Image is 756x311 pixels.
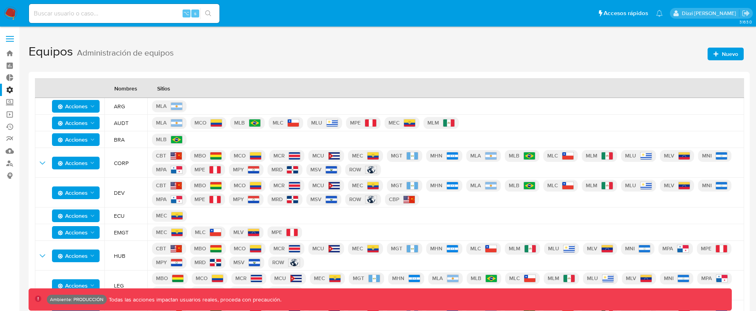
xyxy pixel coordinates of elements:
p: dizzi.tren@mercadolibre.com.co [682,10,739,17]
input: Buscar usuario o caso... [29,8,219,19]
span: Accesos rápidos [604,9,648,17]
p: Ambiente: PRODUCCIÓN [50,298,104,301]
p: Todas las acciones impactan usuarios reales, proceda con precaución. [107,296,281,303]
span: s [194,10,196,17]
span: ⌥ [183,10,189,17]
a: Salir [742,9,750,17]
button: search-icon [200,8,216,19]
a: Notificaciones [656,10,663,17]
